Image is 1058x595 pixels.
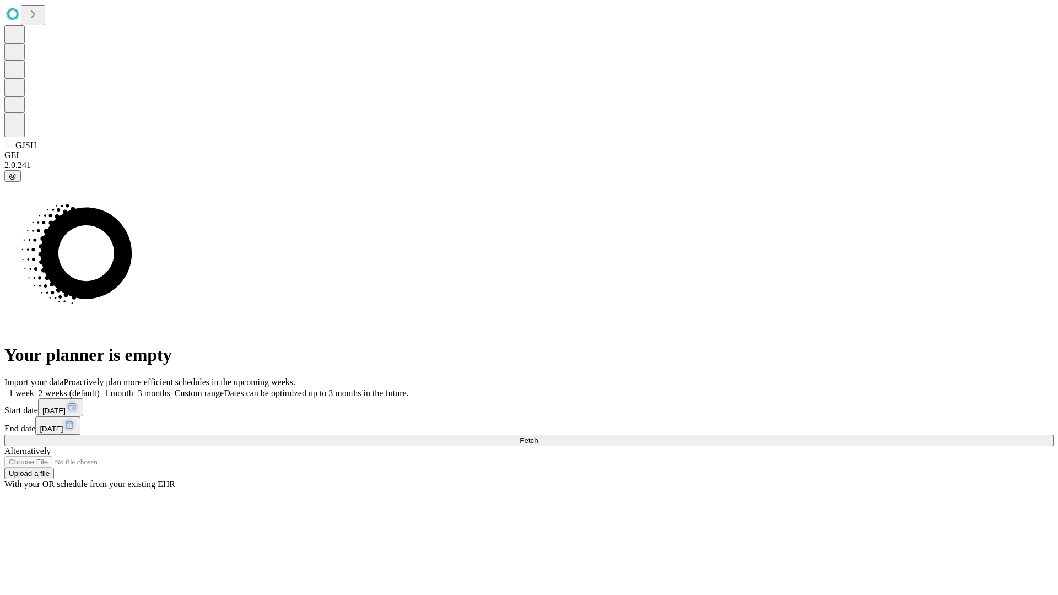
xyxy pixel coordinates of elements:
span: Dates can be optimized up to 3 months in the future. [224,388,408,398]
span: 1 month [104,388,133,398]
div: 2.0.241 [4,160,1054,170]
span: Fetch [520,436,538,445]
div: Start date [4,398,1054,416]
button: @ [4,170,21,182]
span: 3 months [138,388,170,398]
span: 1 week [9,388,34,398]
button: Upload a file [4,468,54,479]
span: Proactively plan more efficient schedules in the upcoming weeks. [64,377,295,387]
button: Fetch [4,435,1054,446]
span: 2 weeks (default) [39,388,100,398]
span: Import your data [4,377,64,387]
button: [DATE] [35,416,80,435]
span: Alternatively [4,446,51,456]
span: With your OR schedule from your existing EHR [4,479,175,489]
button: [DATE] [38,398,83,416]
span: GJSH [15,140,36,150]
div: GEI [4,150,1054,160]
span: [DATE] [42,407,66,415]
span: [DATE] [40,425,63,433]
span: Custom range [175,388,224,398]
h1: Your planner is empty [4,345,1054,365]
span: @ [9,172,17,180]
div: End date [4,416,1054,435]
